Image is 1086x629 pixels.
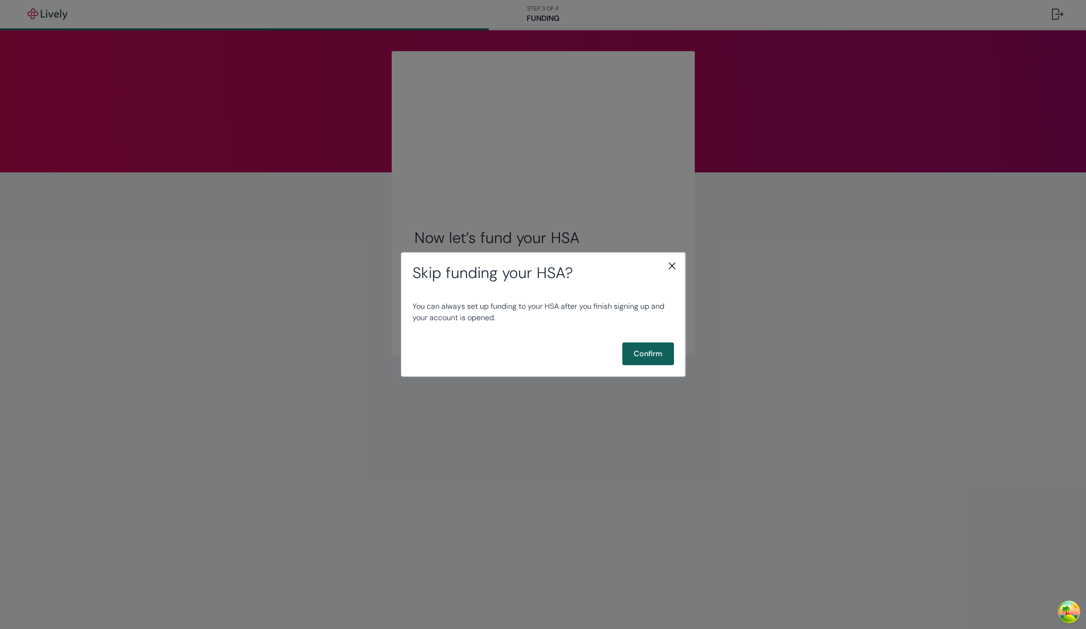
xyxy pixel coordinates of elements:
svg: close [666,260,678,271]
button: close button [666,260,678,271]
button: Open Tanstack query devtools [1059,602,1078,621]
button: Confirm [622,342,674,365]
h2: Skip funding your HSA? [413,264,674,282]
p: You can always set up funding to your HSA after you finish signing up and your account is opened. [413,301,674,323]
